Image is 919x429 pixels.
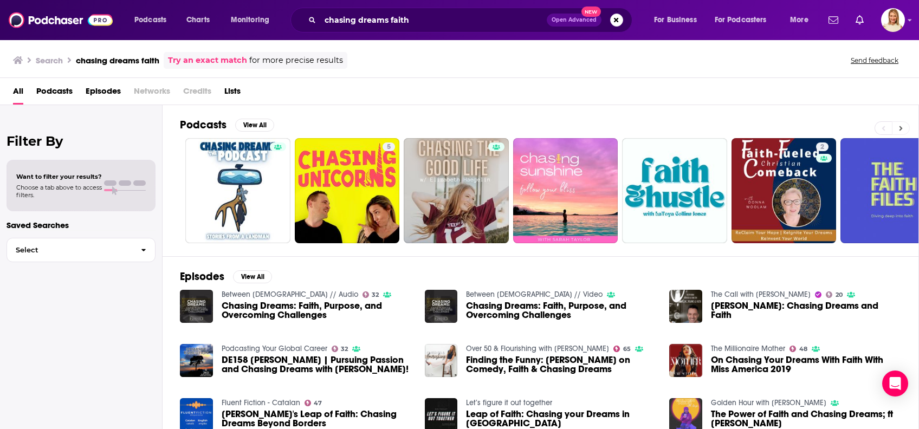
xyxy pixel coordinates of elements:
button: open menu [127,11,180,29]
span: 5 [387,142,391,153]
a: The Millionaire Mother [711,344,785,353]
div: Open Intercom Messenger [882,370,908,396]
span: Leap of Faith: Chasing your Dreams in [GEOGRAPHIC_DATA] [466,409,656,428]
span: 2 [820,142,824,153]
a: 5 [295,138,400,243]
a: Between Sermons // Video [466,290,603,299]
span: DE158 [PERSON_NAME] | Pursuing Passion and Chasing Dreams with [PERSON_NAME]! [222,355,412,374]
a: Chasing Dreams: Faith, Purpose, and Overcoming Challenges [466,301,656,320]
span: Charts [186,12,210,28]
p: Saved Searches [7,220,156,230]
span: The Power of Faith and Chasing Dreams; ft [PERSON_NAME] [711,409,901,428]
a: 47 [305,400,322,406]
a: Lists [224,82,241,105]
span: Credits [183,82,211,105]
img: DE158 Faith Ziegler | Pursuing Passion and Chasing Dreams with Faith! [180,344,213,377]
a: Finding the Funny: Ellen Skrmetti on Comedy, Faith & Chasing Dreams [425,344,458,377]
span: Networks [134,82,170,105]
input: Search podcasts, credits, & more... [320,11,547,29]
h2: Podcasts [180,118,226,132]
button: open menu [782,11,822,29]
button: open menu [223,11,283,29]
a: 2 [816,142,829,151]
h2: Episodes [180,270,224,283]
a: Charts [179,11,216,29]
span: For Podcasters [715,12,767,28]
a: EpisodesView All [180,270,272,283]
a: Golden Hour with Gaya [711,398,826,407]
span: 20 [836,292,843,297]
span: Choose a tab above to access filters. [16,184,102,199]
span: Finding the Funny: [PERSON_NAME] on Comedy, Faith & Chasing Dreams [466,355,656,374]
span: For Business [654,12,697,28]
a: Finding the Funny: Ellen Skrmetti on Comedy, Faith & Chasing Dreams [466,355,656,374]
a: DE158 Faith Ziegler | Pursuing Passion and Chasing Dreams with Faith! [222,355,412,374]
div: Search podcasts, credits, & more... [301,8,643,32]
a: Episodes [86,82,121,105]
a: Ricky Borba: Chasing Dreams and Faith [711,301,901,320]
a: Show notifications dropdown [824,11,843,29]
img: Ricky Borba: Chasing Dreams and Faith [669,290,702,323]
a: 32 [332,346,348,352]
h2: Filter By [7,133,156,149]
img: Podchaser - Follow, Share and Rate Podcasts [9,10,113,30]
span: [PERSON_NAME]'s Leap of Faith: Chasing Dreams Beyond Borders [222,409,412,428]
img: Chasing Dreams: Faith, Purpose, and Overcoming Challenges [425,290,458,323]
a: The Call with Nancy Sabato [711,290,811,299]
button: Select [7,238,156,262]
span: Chasing Dreams: Faith, Purpose, and Overcoming Challenges [222,301,412,320]
a: Over 50 & Flourishing with Dominique Sachse [466,344,609,353]
button: Show profile menu [881,8,905,32]
a: Podcasts [36,82,73,105]
a: Leap of Faith: Chasing your Dreams in Ecuador [466,409,656,428]
span: 47 [314,401,322,406]
span: Logged in as leannebush [881,8,905,32]
img: Chasing Dreams: Faith, Purpose, and Overcoming Challenges [180,290,213,323]
span: 48 [799,347,807,352]
span: [PERSON_NAME]: Chasing Dreams and Faith [711,301,901,320]
button: View All [235,119,274,132]
button: open menu [646,11,710,29]
h3: Search [36,55,63,66]
a: Show notifications dropdown [851,11,868,29]
a: Jordi's Leap of Faith: Chasing Dreams Beyond Borders [222,409,412,428]
span: for more precise results [249,54,343,67]
a: 65 [613,346,631,352]
button: Send feedback [847,56,902,65]
img: On Chasing Your Dreams With Faith With Miss America 2019 [669,344,702,377]
a: 2 [732,138,837,243]
a: Let’s figure it out together [466,398,552,407]
span: Select [7,246,132,253]
span: 65 [623,347,631,352]
span: 32 [341,347,348,352]
span: New [581,6,601,17]
a: All [13,82,23,105]
button: View All [233,270,272,283]
a: Podcasting Your Global Career [222,344,327,353]
button: Open AdvancedNew [547,14,601,27]
a: The Power of Faith and Chasing Dreams; ft Jaya Rathakrishnan [711,409,901,428]
a: 20 [826,291,843,298]
span: Open Advanced [552,17,597,23]
span: Monitoring [231,12,269,28]
a: 5 [383,142,395,151]
h3: chasing dreams faith [76,55,159,66]
a: PodcastsView All [180,118,274,132]
a: 48 [789,346,807,352]
span: 32 [372,292,379,297]
a: Between Sermons // Audio [222,290,358,299]
span: Want to filter your results? [16,173,102,180]
a: On Chasing Your Dreams With Faith With Miss America 2019 [711,355,901,374]
a: Fluent Fiction - Catalan [222,398,300,407]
